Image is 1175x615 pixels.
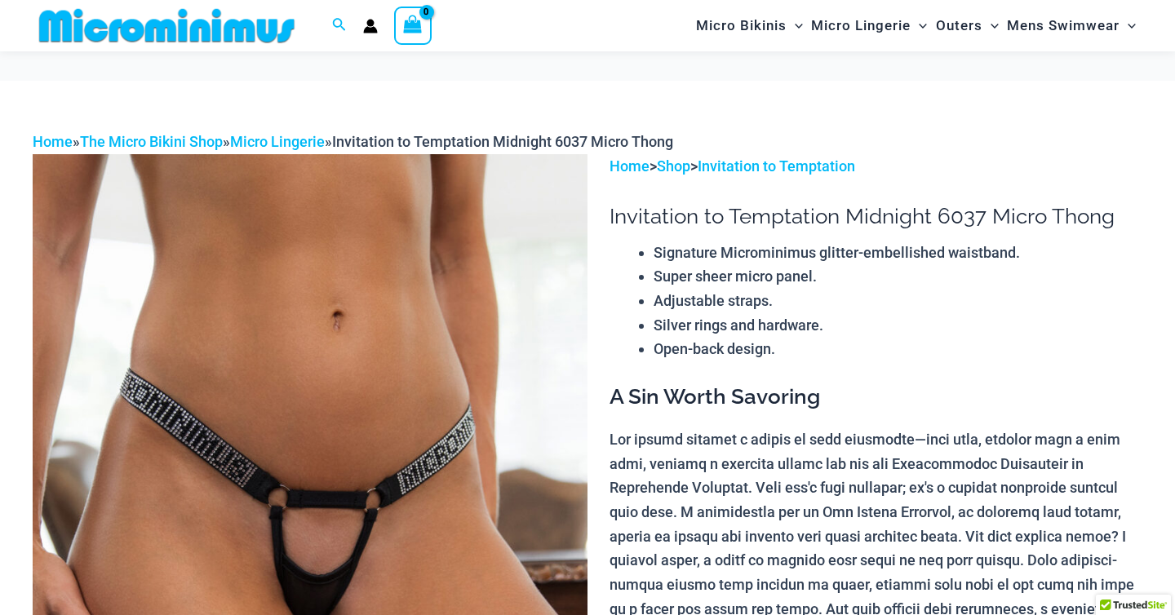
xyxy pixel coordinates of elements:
a: Home [610,157,650,175]
a: Mens SwimwearMenu ToggleMenu Toggle [1003,5,1140,46]
span: Invitation to Temptation Midnight 6037 Micro Thong [332,133,673,150]
h3: A Sin Worth Savoring [610,383,1142,411]
a: Invitation to Temptation [698,157,855,175]
nav: Site Navigation [689,2,1142,49]
a: Micro Lingerie [230,133,325,150]
h1: Invitation to Temptation Midnight 6037 Micro Thong [610,204,1142,229]
span: Micro Lingerie [811,5,911,46]
a: Shop [657,157,690,175]
li: Signature Microminimus glitter-embellished waistband. [654,241,1142,265]
a: Home [33,133,73,150]
span: Menu Toggle [911,5,927,46]
li: Silver rings and hardware. [654,313,1142,338]
a: Micro LingerieMenu ToggleMenu Toggle [807,5,931,46]
span: Outers [936,5,982,46]
a: Search icon link [332,15,347,36]
li: Super sheer micro panel. [654,264,1142,289]
span: » » » [33,133,673,150]
a: OutersMenu ToggleMenu Toggle [932,5,1003,46]
a: The Micro Bikini Shop [80,133,223,150]
span: Menu Toggle [982,5,999,46]
a: Micro BikinisMenu ToggleMenu Toggle [692,5,807,46]
span: Micro Bikinis [696,5,787,46]
a: Account icon link [363,19,378,33]
img: MM SHOP LOGO FLAT [33,7,301,44]
li: Adjustable straps. [654,289,1142,313]
p: > > [610,154,1142,179]
span: Menu Toggle [1120,5,1136,46]
span: Menu Toggle [787,5,803,46]
a: View Shopping Cart, empty [394,7,432,44]
span: Mens Swimwear [1007,5,1120,46]
li: Open-back design. [654,337,1142,361]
